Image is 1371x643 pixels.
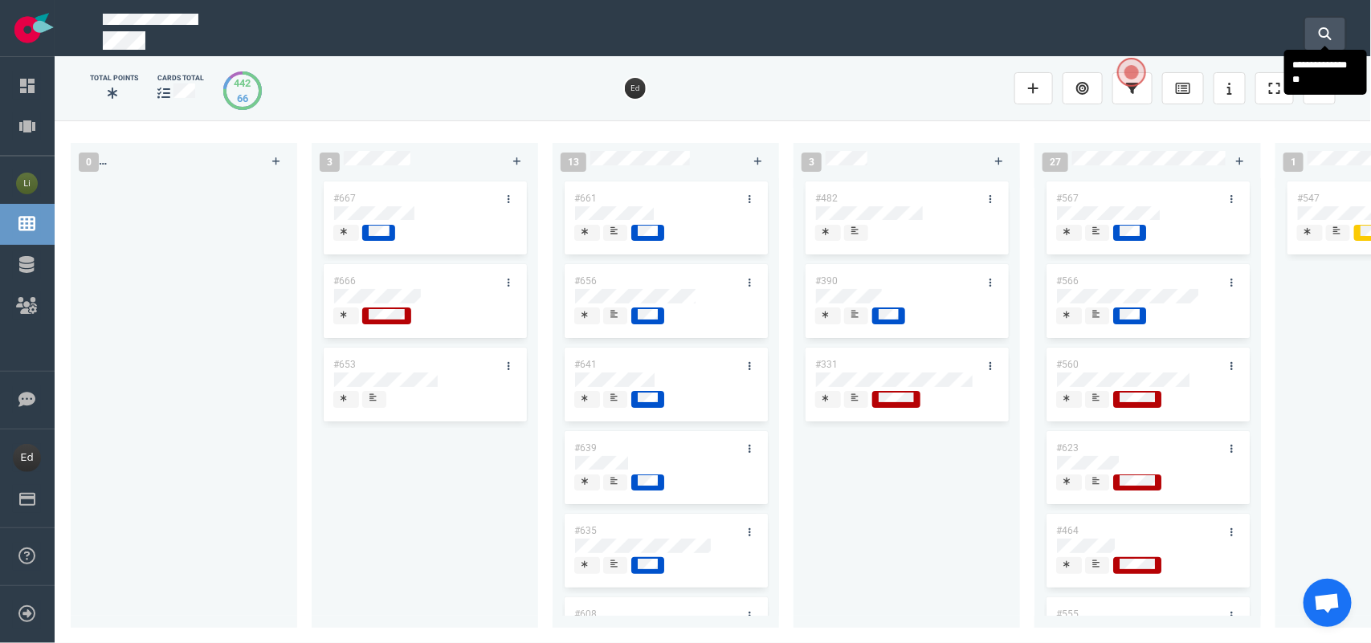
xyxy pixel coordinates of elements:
button: Open the dialog [1117,58,1146,87]
div: Aprire la chat [1304,579,1352,627]
a: #482 [815,193,838,204]
div: 66 [235,91,251,106]
span: 27 [1043,153,1068,172]
a: #547 [1297,193,1320,204]
a: #623 [1056,442,1079,454]
a: #464 [1056,525,1079,536]
a: #656 [574,275,597,287]
a: #560 [1056,359,1079,370]
a: #635 [574,525,597,536]
div: 442 [235,75,251,91]
a: #331 [815,359,838,370]
a: #641 [574,359,597,370]
a: #667 [333,193,356,204]
span: 3 [802,153,822,172]
a: #653 [333,359,356,370]
span: 0 [79,153,99,172]
a: #661 [574,193,597,204]
a: #567 [1056,193,1079,204]
a: #608 [574,608,597,620]
span: 1 [1283,153,1304,172]
span: 13 [561,153,586,172]
div: Total Points [90,73,138,83]
a: #390 [815,275,838,287]
a: #566 [1056,275,1079,287]
a: #666 [333,275,356,287]
div: cards total [157,73,204,83]
span: 3 [320,153,340,172]
a: #639 [574,442,597,454]
img: 26 [625,78,646,99]
a: #555 [1056,608,1079,620]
